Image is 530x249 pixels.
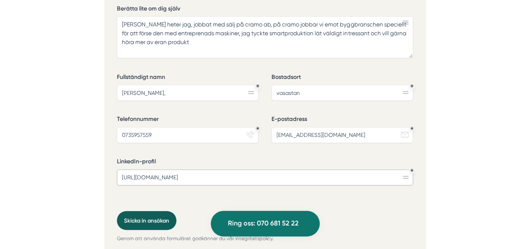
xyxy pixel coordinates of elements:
button: Skicka in ansökan [117,211,176,230]
p: Genom att använda formuläret godkänner du vår integritetspolicy. [117,235,413,243]
span: Ring oss: 070 681 52 22 [228,218,299,229]
label: LinkedIn-profil [117,157,413,168]
label: Telefonnummer [117,115,259,126]
div: Obligatoriskt [256,127,259,130]
label: E-postadress [271,115,413,126]
label: Bostadsort [271,73,413,84]
div: Obligatoriskt [256,84,259,88]
label: Fullständigt namn [117,73,259,84]
div: Obligatoriskt [410,127,414,130]
a: Ring oss: 070 681 52 22 [211,211,320,236]
div: Obligatoriskt [410,169,414,172]
div: Obligatoriskt [410,84,414,88]
label: Berätta lite om dig själv [117,5,413,15]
